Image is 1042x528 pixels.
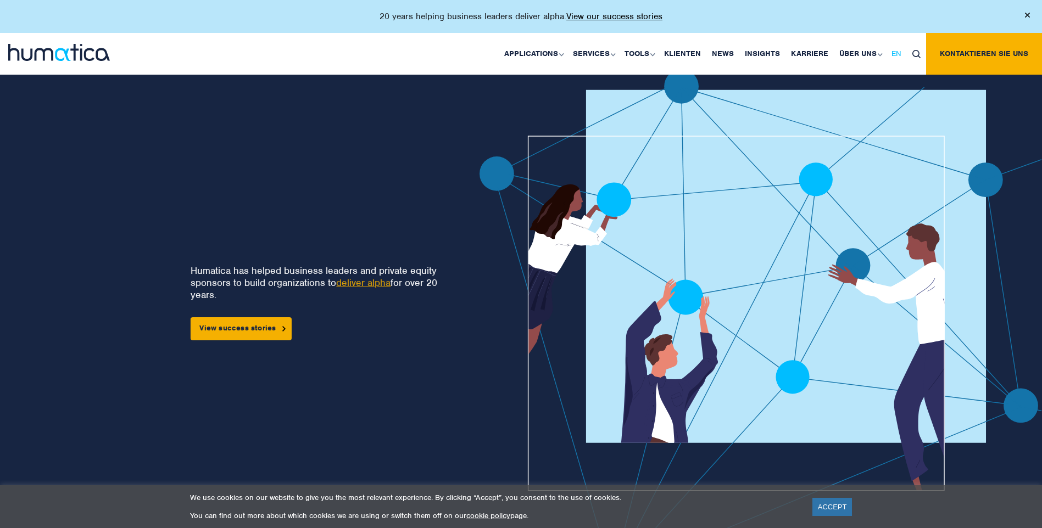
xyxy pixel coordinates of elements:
[190,493,799,502] p: We use cookies on our website to give you the most relevant experience. By clicking “Accept”, you...
[380,11,662,22] p: 20 years helping business leaders deliver alpha.
[659,33,706,75] a: Klienten
[191,317,292,340] a: View success stories
[499,33,567,75] a: Applications
[834,33,886,75] a: Über uns
[785,33,834,75] a: Karriere
[926,33,1042,75] a: Kontaktieren Sie uns
[619,33,659,75] a: Tools
[466,511,510,520] a: cookie policy
[812,498,852,516] a: ACCEPT
[912,50,921,58] img: search_icon
[566,11,662,22] a: View our success stories
[190,511,799,520] p: You can find out more about which cookies we are using or switch them off on our page.
[567,33,619,75] a: Services
[739,33,785,75] a: Insights
[336,277,391,289] a: deliver alpha
[8,44,110,61] img: logo
[191,265,444,301] p: Humatica has helped business leaders and private equity sponsors to build organizations to for ov...
[282,326,286,331] img: arrowicon
[886,33,907,75] a: EN
[706,33,739,75] a: News
[891,49,901,58] span: EN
